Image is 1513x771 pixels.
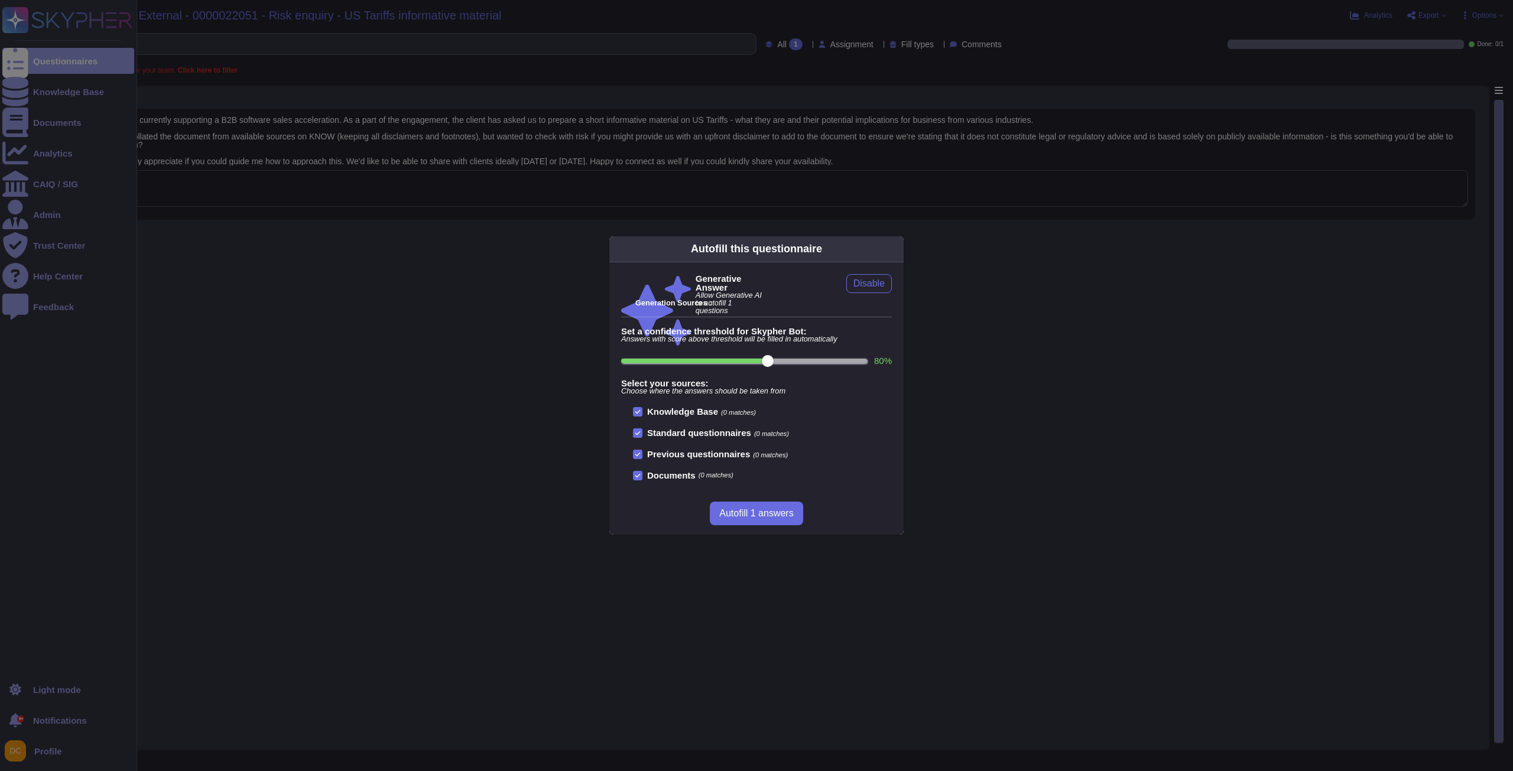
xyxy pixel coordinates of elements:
[853,279,885,288] span: Disable
[721,409,756,416] span: (0 matches)
[691,241,822,257] div: Autofill this questionnaire
[699,472,733,479] span: (0 matches)
[647,428,751,438] b: Standard questionnaires
[621,336,892,343] span: Answers with score above threshold will be filled in automatically
[647,471,696,480] b: Documents
[647,449,750,459] b: Previous questionnaires
[696,274,765,292] b: Generative Answer
[647,406,718,417] b: Knowledge Base
[846,274,892,293] button: Disable
[710,502,803,525] button: Autofill 1 answers
[635,298,712,307] b: Generation Sources :
[621,388,892,395] span: Choose where the answers should be taken from
[874,356,892,365] label: 80 %
[753,451,788,458] span: (0 matches)
[754,430,789,437] span: (0 matches)
[621,379,892,388] b: Select your sources:
[719,509,793,518] span: Autofill 1 answers
[696,292,765,314] span: Allow Generative AI to autofill 1 questions
[621,327,892,336] b: Set a confidence threshold for Skypher Bot:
